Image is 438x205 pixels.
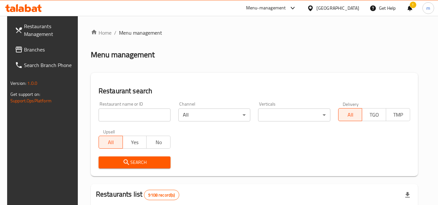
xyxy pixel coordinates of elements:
div: [GEOGRAPHIC_DATA] [316,5,359,12]
span: 1.0.0 [27,79,37,87]
a: Restaurants Management [10,18,80,42]
div: Menu-management [246,4,286,12]
div: ​ [258,108,330,121]
span: All [341,110,360,120]
span: Search [104,158,165,166]
label: Delivery [343,102,359,106]
li: / [114,29,116,37]
span: Restaurants Management [24,22,75,38]
span: Search Branch Phone [24,61,75,69]
h2: Menu management [91,50,155,60]
span: TMP [389,110,408,120]
h2: Restaurant search [99,86,410,96]
div: Total records count [144,190,179,200]
h2: Restaurants list [96,189,179,200]
button: Yes [123,136,147,149]
div: All [178,108,250,121]
span: Version: [10,79,26,87]
button: Search [99,156,171,168]
button: TGO [362,108,386,121]
span: TGO [365,110,384,120]
label: Upsell [103,129,115,134]
span: 9108 record(s) [144,192,179,198]
span: Branches [24,46,75,53]
a: Branches [10,42,80,57]
button: No [146,136,171,149]
input: Search for restaurant name or ID.. [99,108,171,121]
span: Yes [125,138,144,147]
span: No [149,138,168,147]
span: Menu management [119,29,162,37]
a: Support.OpsPlatform [10,97,52,105]
div: Export file [400,187,415,203]
button: TMP [386,108,410,121]
span: m [426,5,430,12]
a: Home [91,29,112,37]
nav: breadcrumb [91,29,418,37]
span: Get support on: [10,90,40,98]
button: All [338,108,362,121]
span: All [101,138,120,147]
button: All [99,136,123,149]
a: Search Branch Phone [10,57,80,73]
